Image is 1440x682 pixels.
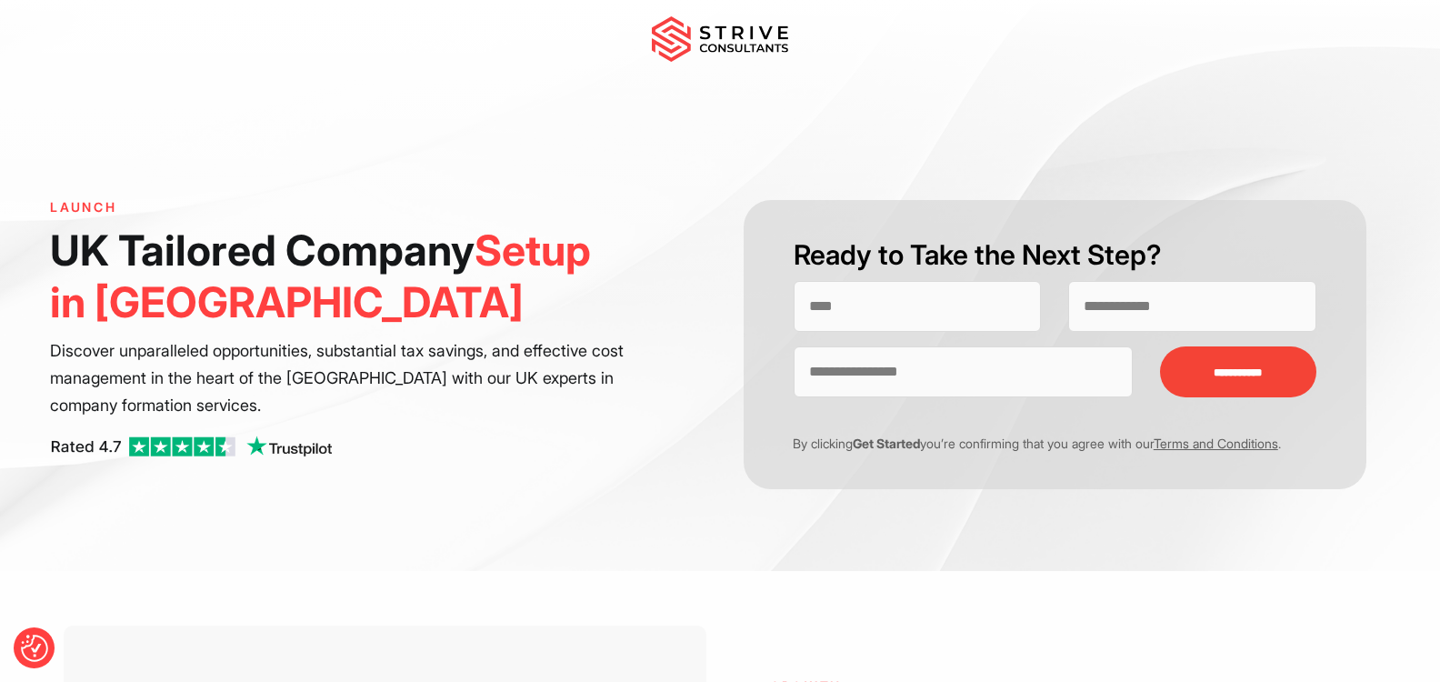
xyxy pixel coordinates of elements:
h2: Ready to Take the Next Step? [794,236,1316,274]
strong: Get Started [853,436,920,451]
h6: LAUNCH [50,200,625,216]
span: Setup in [GEOGRAPHIC_DATA] [50,225,591,327]
button: Consent Preferences [21,635,48,662]
a: Terms and Conditions [1154,436,1278,451]
h1: UK Tailored Company [50,225,625,328]
p: By clicking you’re confirming that you agree with our . [780,434,1303,453]
p: Discover unparalleled opportunities, substantial tax savings, and effective cost management in th... [50,337,625,419]
img: Revisit consent button [21,635,48,662]
img: main-logo.svg [652,16,788,62]
form: Contact form [720,200,1390,489]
